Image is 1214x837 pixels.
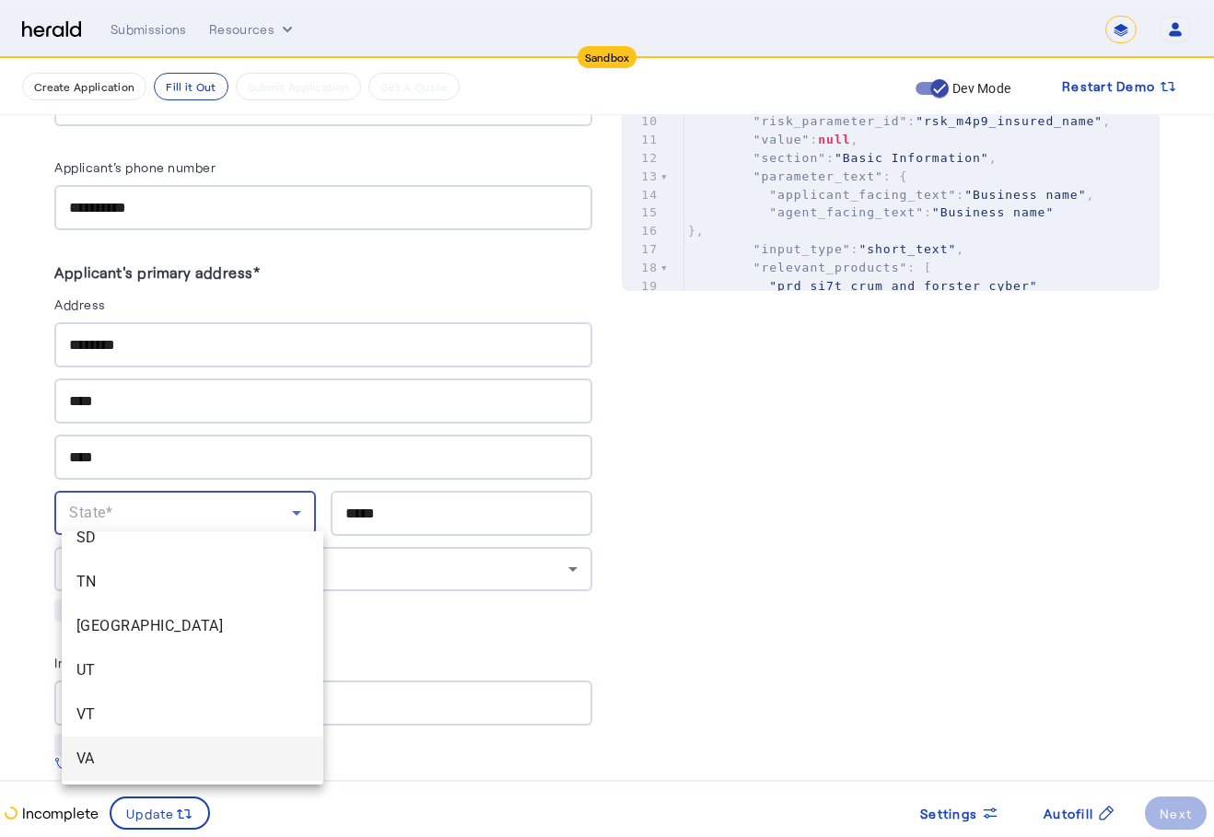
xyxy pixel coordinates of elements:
span: VT [76,703,309,726]
span: VA [76,748,309,770]
span: SD [76,527,309,549]
span: UT [76,659,309,681]
span: TN [76,571,309,593]
span: [GEOGRAPHIC_DATA] [76,615,309,637]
